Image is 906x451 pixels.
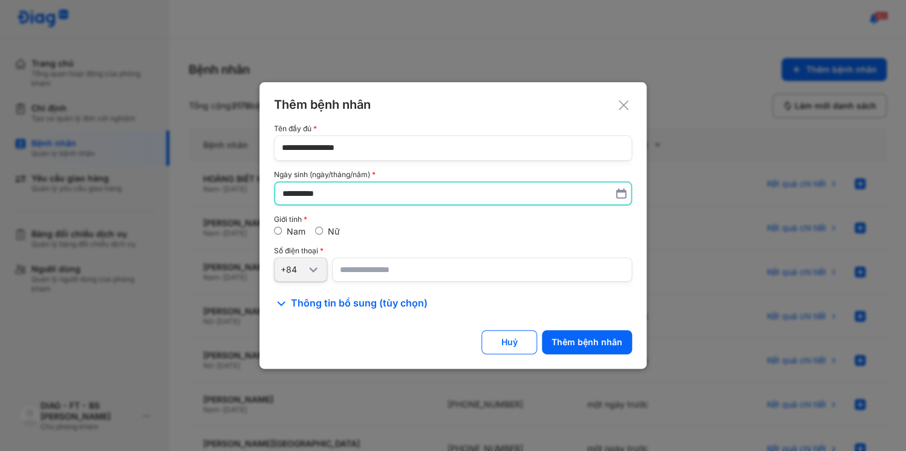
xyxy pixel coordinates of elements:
button: Huỷ [481,330,537,354]
span: Thông tin bổ sung (tùy chọn) [291,296,428,311]
div: Giới tính [274,215,632,224]
label: Nam [287,226,305,236]
label: Nữ [328,226,340,236]
div: Ngày sinh (ngày/tháng/năm) [274,170,632,179]
div: Thêm bệnh nhân [274,97,632,112]
div: +84 [281,264,306,275]
div: Thêm bệnh nhân [552,337,622,348]
div: Số điện thoại [274,247,632,255]
div: Tên đầy đủ [274,125,632,133]
button: Thêm bệnh nhân [542,330,632,354]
